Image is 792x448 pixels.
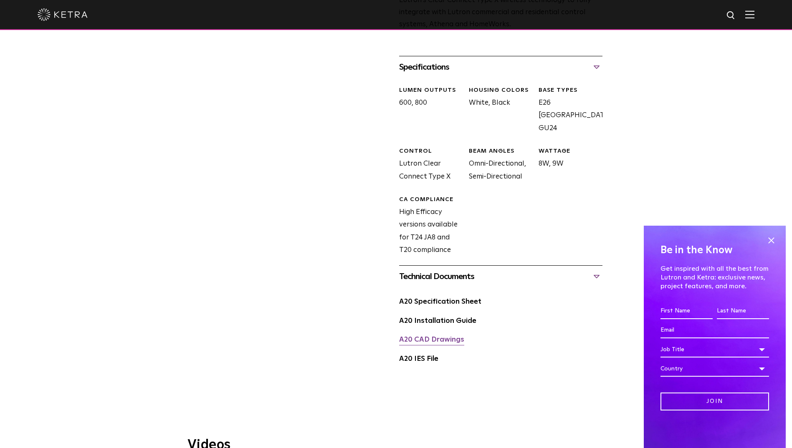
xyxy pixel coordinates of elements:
div: 8W, 9W [532,147,602,183]
div: CONTROL [399,147,463,156]
div: Country [660,361,769,377]
div: LUMEN OUTPUTS [399,86,463,95]
img: ketra-logo-2019-white [38,8,88,21]
a: A20 IES File [399,355,438,362]
input: Join [660,393,769,410]
img: search icon [726,10,736,21]
a: A20 CAD Drawings [399,336,464,343]
div: E26 [GEOGRAPHIC_DATA], GU24 [532,86,602,135]
h4: Be in the Know [660,242,769,258]
div: 600, 800 [393,86,463,135]
div: HOUSING COLORS [469,86,532,95]
div: High Efficacy versions available for T24 JA8 and T20 compliance [393,196,463,257]
div: BASE TYPES [539,86,602,95]
div: Lutron Clear Connect Type X [393,147,463,183]
input: First Name [660,303,713,319]
div: CA Compliance [399,196,463,204]
a: A20 Installation Guide [399,317,476,325]
a: A20 Specification Sheet [399,298,481,305]
div: Specifications [399,60,602,74]
div: Technical Documents [399,270,602,283]
div: Job Title [660,342,769,357]
input: Last Name [717,303,769,319]
img: Hamburger%20Nav.svg [745,10,754,18]
p: Get inspired with all the best from Lutron and Ketra: exclusive news, project features, and more. [660,264,769,290]
div: WATTAGE [539,147,602,156]
input: Email [660,322,769,338]
div: Omni-Directional, Semi-Directional [463,147,532,183]
div: White, Black [463,86,532,135]
div: BEAM ANGLES [469,147,532,156]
